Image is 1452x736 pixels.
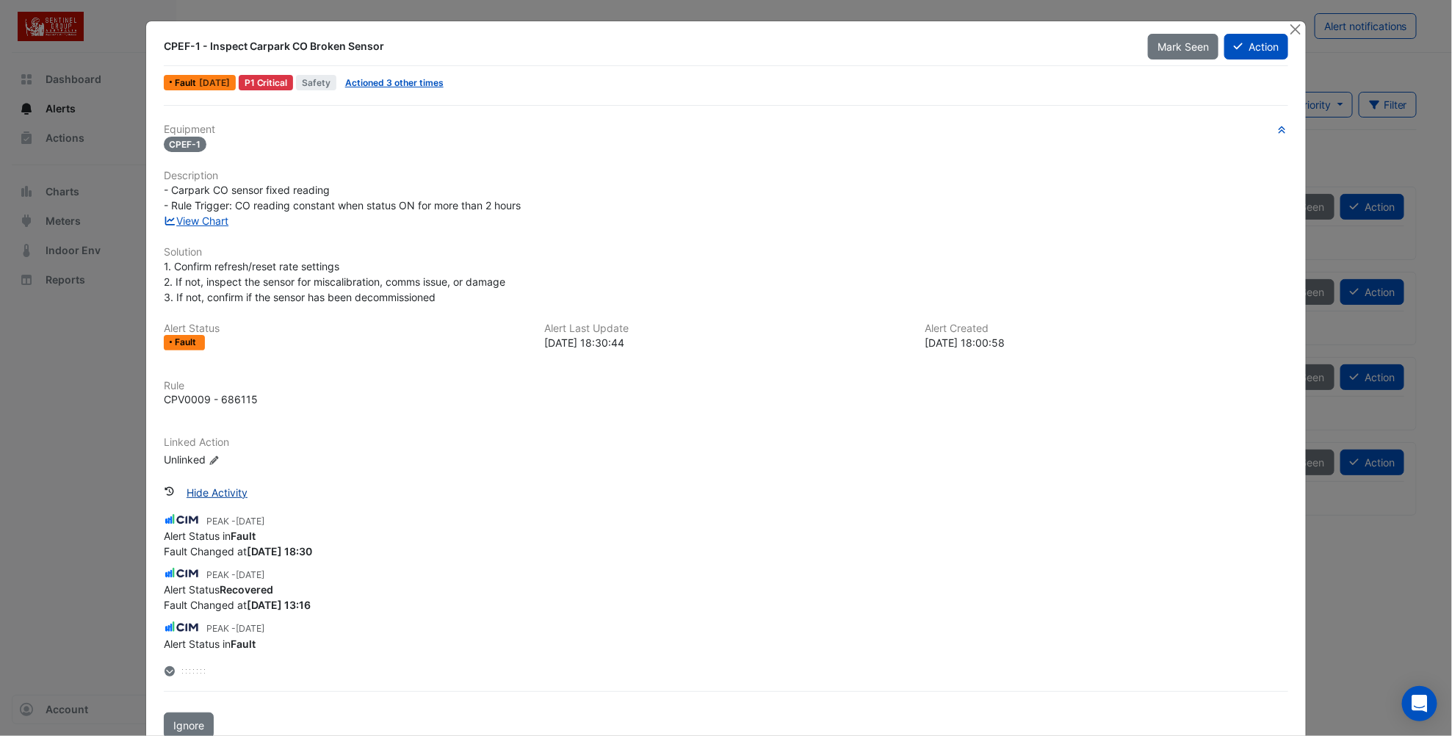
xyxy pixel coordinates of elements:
[1402,686,1437,721] div: Open Intercom Messenger
[164,184,521,212] span: - Carpark CO sensor fixed reading - Rule Trigger: CO reading constant when status ON for more tha...
[164,137,207,152] span: CPEF-1
[236,569,264,580] span: 2025-07-05 15:30:15
[236,516,264,527] span: 2025-07-06 02:58:04
[1148,34,1218,59] button: Mark Seen
[164,392,258,407] div: CPV0009 - 686115
[236,623,264,634] span: 2025-06-24 02:06:11
[247,545,312,558] strong: 2025-07-05 18:30:44
[175,338,199,347] span: Fault
[164,436,1289,449] h6: Linked Action
[209,455,220,466] fa-icon: Edit Linked Action
[231,530,256,542] strong: Fault
[177,480,257,505] button: Hide Activity
[175,79,199,87] span: Fault
[206,569,264,582] small: PEAK -
[164,512,201,528] img: CIM
[544,322,908,335] h6: Alert Last Update
[1287,21,1303,37] button: Close
[296,75,336,90] span: Safety
[925,335,1289,350] div: [DATE] 18:00:58
[925,322,1289,335] h6: Alert Created
[199,77,230,88] span: Sat 05-Jul-2025 18:30 AEST
[1224,34,1288,59] button: Action
[164,583,273,596] span: Alert Status
[206,622,264,635] small: PEAK -
[164,123,1289,136] h6: Equipment
[164,322,527,335] h6: Alert Status
[345,77,444,88] a: Actioned 3 other times
[173,719,204,732] span: Ignore
[164,530,256,542] span: Alert Status in
[239,75,294,90] div: P1 Critical
[247,599,311,611] strong: 2025-07-05 13:16:03
[164,566,201,582] img: CIM
[164,214,229,227] a: View Chart
[164,246,1289,259] h6: Solution
[164,170,1289,182] h6: Description
[231,638,256,650] strong: Fault
[164,39,1130,54] div: CPEF-1 - Inspect Carpark CO Broken Sensor
[220,583,273,596] strong: Recovered
[164,260,505,303] span: 1. Confirm refresh/reset rate settings 2. If not, inspect the sensor for miscalibration, comms is...
[164,619,201,635] img: CIM
[164,666,177,677] fa-layers: More
[544,335,908,350] div: [DATE] 18:30:44
[206,515,264,528] small: PEAK -
[164,638,256,650] span: Alert Status in
[164,599,311,611] span: Fault Changed at
[1157,40,1209,53] span: Mark Seen
[164,452,340,467] div: Unlinked
[164,380,1289,392] h6: Rule
[164,545,312,558] span: Fault Changed at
